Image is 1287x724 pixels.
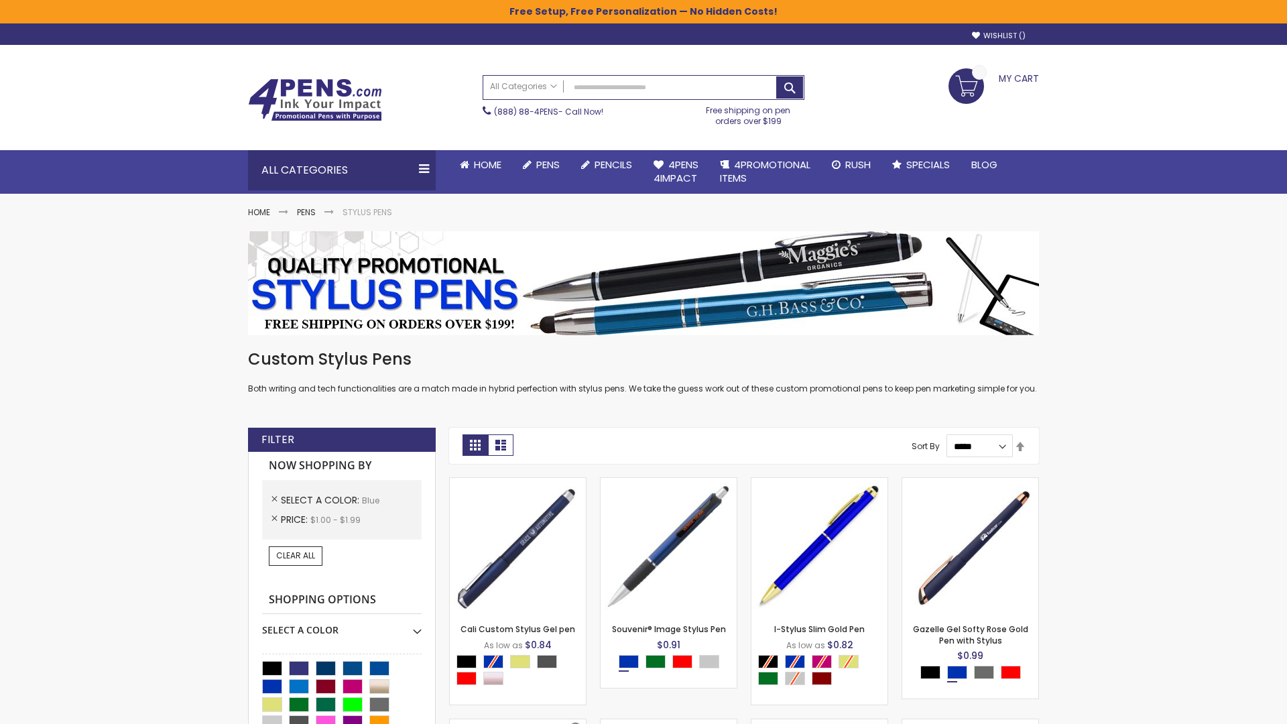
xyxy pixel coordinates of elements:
[456,655,477,668] div: Black
[774,623,865,635] a: I-Stylus Slim Gold Pen
[699,655,719,668] div: Silver
[461,623,575,635] a: Cali Custom Stylus Gel pen
[483,76,564,98] a: All Categories
[692,100,805,127] div: Free shipping on pen orders over $199
[672,655,692,668] div: Red
[845,158,871,172] span: Rush
[906,158,950,172] span: Specials
[612,623,726,635] a: Souvenir® Image Stylus Pen
[786,640,825,651] span: As low as
[248,349,1039,395] div: Both writing and tech functionalities are a match made in hybrid perfection with stylus pens. We ...
[269,546,322,565] a: Clear All
[643,150,709,194] a: 4Pens4impact
[758,672,778,685] div: Green
[971,158,997,172] span: Blog
[261,432,294,447] strong: Filter
[758,655,887,688] div: Select A Color
[248,231,1039,335] img: Stylus Pens
[297,206,316,218] a: Pens
[751,477,887,489] a: I-Stylus Slim Gold-Blue
[912,440,940,452] label: Sort By
[510,655,530,668] div: Gold
[972,31,1026,41] a: Wishlist
[262,614,422,637] div: Select A Color
[362,495,379,506] span: Blue
[827,638,853,652] span: $0.82
[881,150,961,180] a: Specials
[449,150,512,180] a: Home
[570,150,643,180] a: Pencils
[1001,666,1021,679] div: Red
[484,640,523,651] span: As low as
[343,206,392,218] strong: Stylus Pens
[474,158,501,172] span: Home
[494,106,603,117] span: - Call Now!
[483,672,503,685] div: Rose Gold
[957,649,983,662] span: $0.99
[920,666,1028,682] div: Select A Color
[463,434,488,456] strong: Grid
[974,666,994,679] div: Grey
[281,493,362,507] span: Select A Color
[456,672,477,685] div: Red
[248,206,270,218] a: Home
[512,150,570,180] a: Pens
[276,550,315,561] span: Clear All
[902,477,1038,489] a: Gazelle Gel Softy Rose Gold Pen with Stylus-Blue
[821,150,881,180] a: Rush
[525,638,552,652] span: $0.84
[619,655,639,668] div: Blue
[262,452,422,480] strong: Now Shopping by
[646,655,666,668] div: Green
[537,655,557,668] div: Gunmetal
[456,655,586,688] div: Select A Color
[812,672,832,685] div: Wine
[248,150,436,190] div: All Categories
[248,349,1039,370] h1: Custom Stylus Pens
[709,150,821,194] a: 4PROMOTIONALITEMS
[902,478,1038,614] img: Gazelle Gel Softy Rose Gold Pen with Stylus-Blue
[494,106,558,117] a: (888) 88-4PENS
[601,477,737,489] a: Souvenir® Image Stylus Pen-Blue
[262,586,422,615] strong: Shopping Options
[595,158,632,172] span: Pencils
[619,655,726,672] div: Select A Color
[720,158,810,185] span: 4PROMOTIONAL ITEMS
[536,158,560,172] span: Pens
[654,158,698,185] span: 4Pens 4impact
[248,78,382,121] img: 4Pens Custom Pens and Promotional Products
[450,478,586,614] img: Cali Custom Stylus Gel pen-Blue
[961,150,1008,180] a: Blog
[913,623,1028,646] a: Gazelle Gel Softy Rose Gold Pen with Stylus
[490,81,557,92] span: All Categories
[310,514,361,526] span: $1.00 - $1.99
[920,666,940,679] div: Black
[947,666,967,679] div: Blue
[450,477,586,489] a: Cali Custom Stylus Gel pen-Blue
[751,478,887,614] img: I-Stylus Slim Gold-Blue
[657,638,680,652] span: $0.91
[601,478,737,614] img: Souvenir® Image Stylus Pen-Blue
[281,513,310,526] span: Price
